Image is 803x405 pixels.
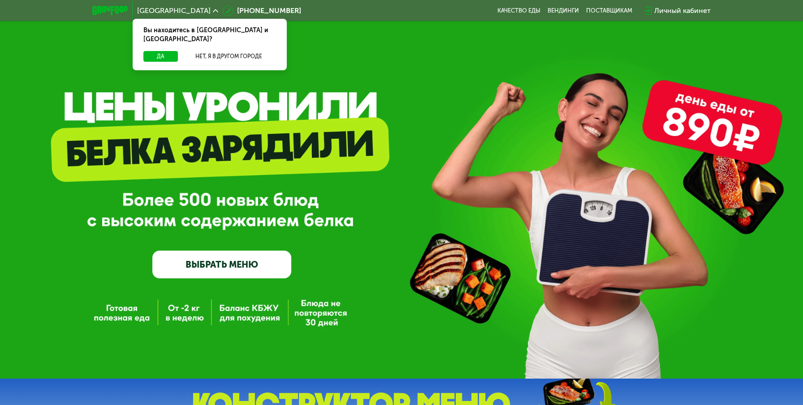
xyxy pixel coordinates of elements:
a: [PHONE_NUMBER] [223,5,301,16]
div: поставщикам [586,7,632,14]
div: Вы находитесь в [GEOGRAPHIC_DATA] и [GEOGRAPHIC_DATA]? [133,19,287,51]
a: Вендинги [548,7,579,14]
span: [GEOGRAPHIC_DATA] [137,7,211,14]
button: Да [143,51,178,62]
button: Нет, я в другом городе [181,51,276,62]
a: ВЫБРАТЬ МЕНЮ [152,251,291,278]
a: Качество еды [497,7,540,14]
div: Личный кабинет [654,5,711,16]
